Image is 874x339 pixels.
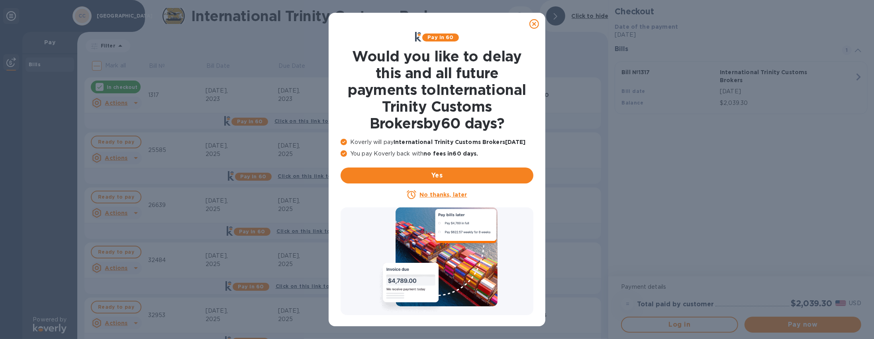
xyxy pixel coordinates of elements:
[341,168,533,183] button: Yes
[423,150,478,157] b: no fees in 60 days .
[394,139,526,145] b: International Trinity Customs Brokers [DATE]
[341,48,533,132] h1: Would you like to delay this and all future payments to International Trinity Customs Brokers by ...
[427,34,453,40] b: Pay in 60
[419,191,467,198] u: No thanks, later
[341,138,533,146] p: Koverly will pay
[347,171,527,180] span: Yes
[341,150,533,158] p: You pay Koverly back with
